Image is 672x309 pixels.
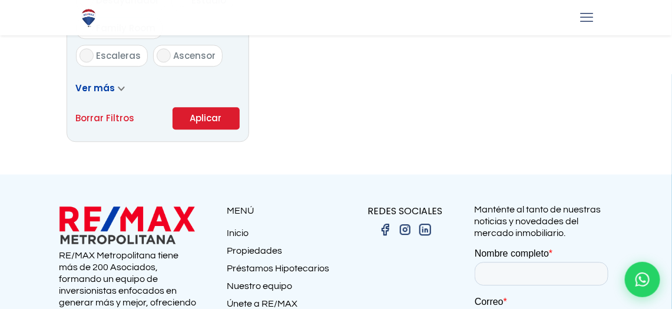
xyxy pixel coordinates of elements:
a: Inicio [227,227,336,245]
img: facebook.png [378,222,392,237]
p: Manténte al tanto de nuestras noticias y novedades del mercado inmobiliario. [475,204,613,239]
a: Nuestro equipo [227,280,336,298]
img: Logo de REMAX [78,8,99,28]
span: Ascensor [174,49,216,62]
p: MENÚ [227,204,336,218]
a: Ver más [76,82,125,94]
a: mobile menu [577,8,597,28]
input: Escaleras [80,48,94,62]
a: Préstamos Hipotecarios [227,263,336,280]
a: Borrar Filtros [76,111,135,125]
button: Aplicar [173,107,240,129]
img: instagram.png [398,222,412,237]
span: Ver más [76,82,115,94]
input: Ascensor [157,48,171,62]
p: REDES SOCIALES [336,204,475,218]
img: linkedin.png [418,222,432,237]
img: remax metropolitana logo [59,204,195,247]
span: Escaleras [97,49,141,62]
a: Propiedades [227,245,336,263]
